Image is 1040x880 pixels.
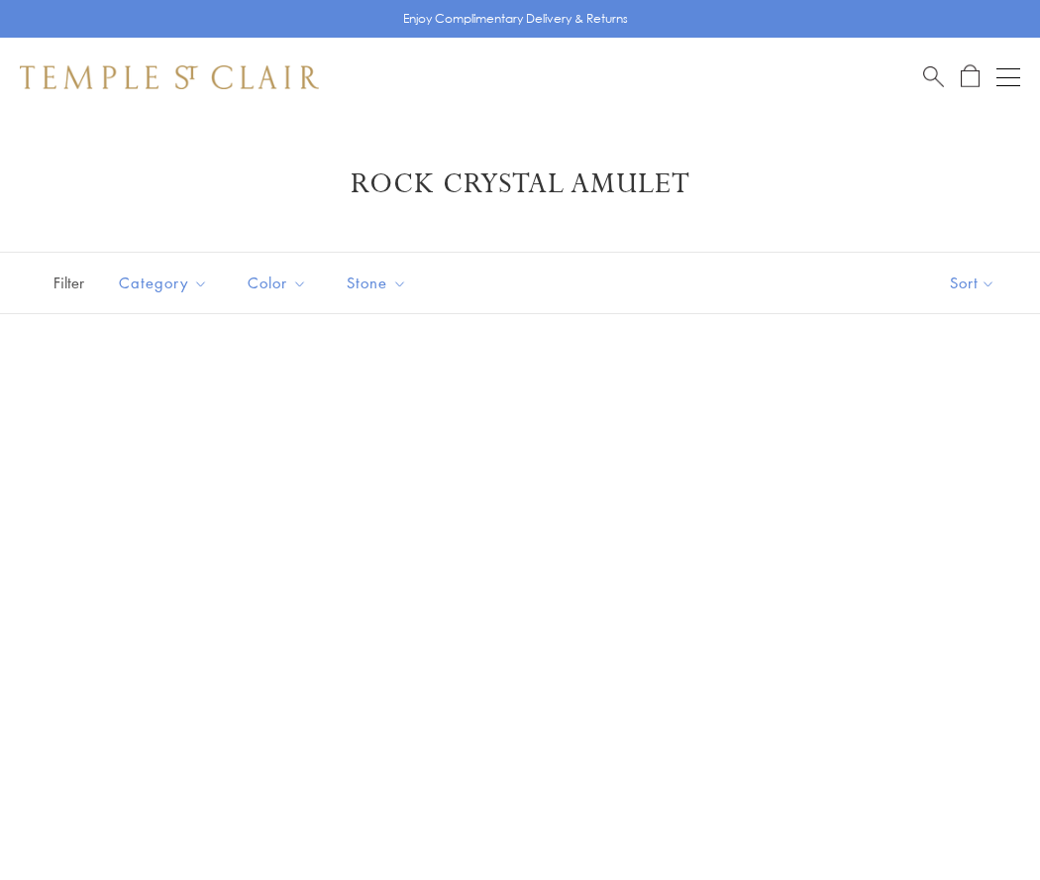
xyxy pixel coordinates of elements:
[332,261,422,305] button: Stone
[233,261,322,305] button: Color
[923,64,944,89] a: Search
[961,64,980,89] a: Open Shopping Bag
[996,65,1020,89] button: Open navigation
[403,9,628,29] p: Enjoy Complimentary Delivery & Returns
[905,253,1040,313] button: Show sort by
[238,271,322,295] span: Color
[20,65,319,89] img: Temple St. Clair
[337,271,422,295] span: Stone
[50,166,990,202] h1: Rock Crystal Amulet
[104,261,223,305] button: Category
[109,271,223,295] span: Category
